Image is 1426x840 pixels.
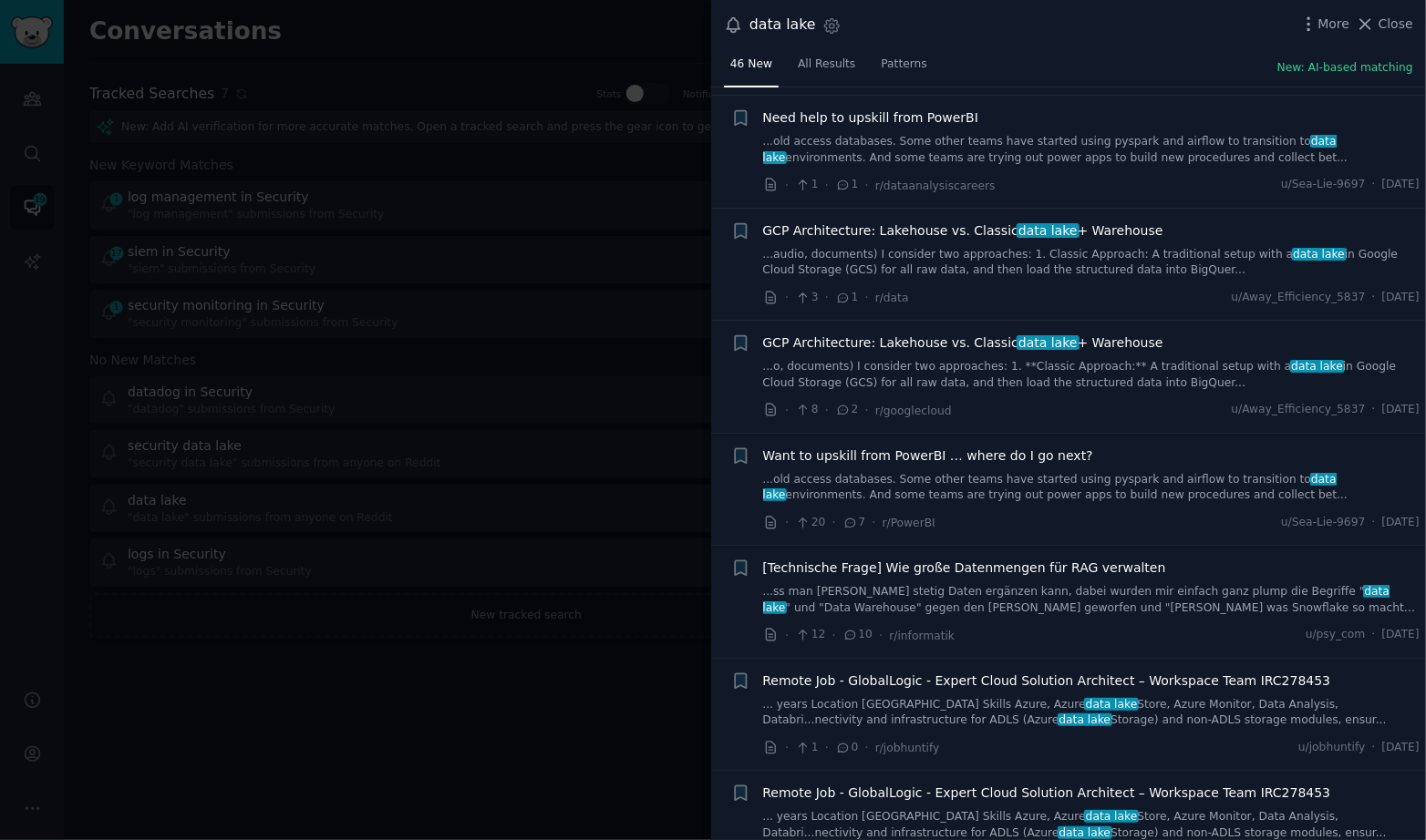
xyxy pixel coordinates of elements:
[785,626,789,645] span: ·
[791,50,862,87] a: All Results
[1298,740,1365,756] span: u/jobhuntify
[1084,698,1139,711] span: data lake
[825,401,829,420] span: ·
[1084,810,1139,823] span: data lake
[832,513,836,532] span: ·
[1058,713,1112,726] span: data lake
[1299,15,1350,34] button: More
[1372,177,1376,193] span: ·
[890,630,956,642] span: r/informatik
[785,288,789,307] span: ·
[1292,248,1347,261] span: data lake
[1290,360,1345,373] span: data lake
[1372,290,1376,306] span: ·
[1017,335,1079,350] span: data lake
[835,177,858,193] span: 1
[763,135,1337,164] span: data lake
[785,513,789,532] span: ·
[865,288,869,307] span: ·
[875,292,909,304] span: r/data
[1232,290,1366,306] span: u/Away_Efficiency_5837
[835,290,858,306] span: 1
[1277,60,1413,77] button: New: AI-based matching
[795,627,825,643] span: 12
[763,247,1421,279] a: ...audio, documents) I consider two approaches: 1. Classic Approach: A traditional setup with ada...
[1281,177,1366,193] span: u/Sea-Lie-9697
[763,585,1390,614] span: data lake
[879,626,883,645] span: ·
[724,50,779,87] a: 46 New
[1318,15,1350,34] span: More
[795,177,818,193] span: 1
[763,221,1163,241] a: GCP Architecture: Lakehouse vs. Classicdata lake+ Warehouse
[883,517,935,529] span: r/PowerBI
[763,697,1421,729] a: ... years Location [GEOGRAPHIC_DATA] Skills Azure, Azuredata lakeStore, Azure Monitor, Data Analy...
[825,288,829,307] span: ·
[875,179,996,192] span: r/dataanalysiscareers
[825,738,829,757] span: ·
[795,290,818,306] span: 3
[763,108,979,128] a: Need help to upskill from PowerBI
[1372,515,1376,531] span: ·
[835,740,858,756] span: 0
[763,446,1093,466] a: Want to upskill from PowerBI … where do I go next?
[842,515,865,531] span: 7
[763,584,1421,616] a: ...ss man [PERSON_NAME] stetig Daten ergänzen kann, dabei wurden mir einfach ganz plump die Begri...
[763,134,1421,166] a: ...old access databases. Some other teams have started using pyspark and airflow to transition to...
[825,176,829,195] span: ·
[875,50,934,87] a: Patterns
[1382,290,1420,306] span: [DATE]
[1382,402,1420,418] span: [DATE]
[763,333,1163,353] a: GCP Architecture: Lakehouse vs. Classicdata lake+ Warehouse
[1232,402,1366,418] span: u/Away_Efficiency_5837
[832,626,836,645] span: ·
[763,221,1163,241] span: GCP Architecture: Lakehouse vs. Classic + Warehouse
[763,333,1163,353] span: GCP Architecture: Lakehouse vs. Classic + Warehouse
[795,402,818,418] span: 8
[763,558,1166,578] a: [Technische Frage] Wie große Datenmengen für RAG verwalten
[1017,223,1079,238] span: data lake
[763,784,1331,803] a: Remote Job - GlobalLogic - Expert Cloud Solution Architect – Workspace Team IRC278453
[1306,627,1366,643] span: u/psy_com
[882,56,927,73] span: Patterns
[1372,627,1376,643] span: ·
[865,176,869,195] span: ·
[763,359,1421,391] a: ...o, documents) I consider two approaches: 1. **Classic Approach:** A traditional setup with ada...
[1382,627,1420,643] span: [DATE]
[730,56,772,73] span: 46 New
[785,176,789,195] span: ·
[875,742,940,754] span: r/jobhuntify
[795,515,825,531] span: 20
[842,627,873,643] span: 10
[1382,177,1420,193] span: [DATE]
[1379,15,1413,34] span: Close
[1372,740,1376,756] span: ·
[865,401,869,420] span: ·
[785,401,789,420] span: ·
[763,472,1421,504] a: ...old access databases. Some other teams have started using pyspark and airflow to transition to...
[1382,515,1420,531] span: [DATE]
[1372,402,1376,418] span: ·
[1058,826,1112,839] span: data lake
[865,738,869,757] span: ·
[875,405,952,417] span: r/googlecloud
[795,740,818,756] span: 1
[798,56,855,73] span: All Results
[1382,740,1420,756] span: [DATE]
[1281,515,1366,531] span: u/Sea-Lie-9697
[1356,15,1413,34] button: Close
[872,513,875,532] span: ·
[749,14,816,36] div: data lake
[785,738,789,757] span: ·
[835,402,858,418] span: 2
[763,671,1331,691] a: Remote Job - GlobalLogic - Expert Cloud Solution Architect – Workspace Team IRC278453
